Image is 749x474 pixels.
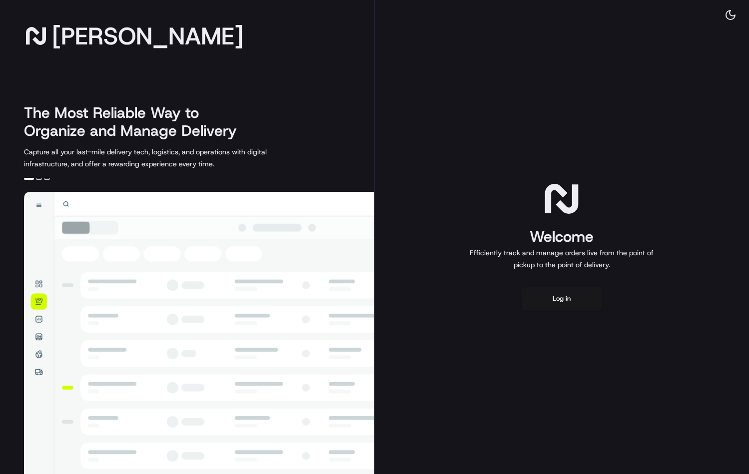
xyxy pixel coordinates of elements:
span: [PERSON_NAME] [52,26,243,46]
p: Efficiently track and manage orders live from the point of pickup to the point of delivery. [466,247,658,271]
h2: The Most Reliable Way to Organize and Manage Delivery [24,104,248,140]
h1: Welcome [466,227,658,247]
button: Log in [522,287,602,311]
p: Capture all your last-mile delivery tech, logistics, and operations with digital infrastructure, ... [24,146,312,170]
